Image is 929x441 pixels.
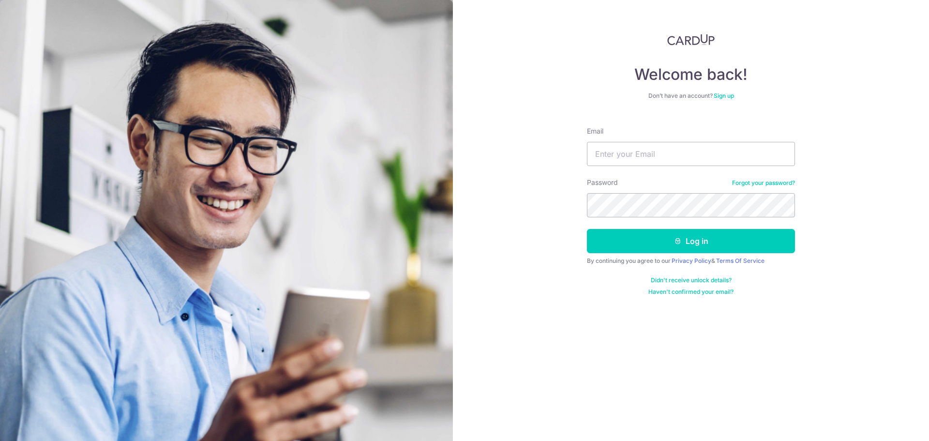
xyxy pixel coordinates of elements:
[714,92,734,99] a: Sign up
[672,257,711,264] a: Privacy Policy
[648,288,734,296] a: Haven't confirmed your email?
[587,142,795,166] input: Enter your Email
[667,34,715,46] img: CardUp Logo
[587,178,618,187] label: Password
[716,257,764,264] a: Terms Of Service
[587,126,603,136] label: Email
[587,257,795,265] div: By continuing you agree to our &
[587,65,795,84] h4: Welcome back!
[587,229,795,253] button: Log in
[732,179,795,187] a: Forgot your password?
[651,276,732,284] a: Didn't receive unlock details?
[587,92,795,100] div: Don’t have an account?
